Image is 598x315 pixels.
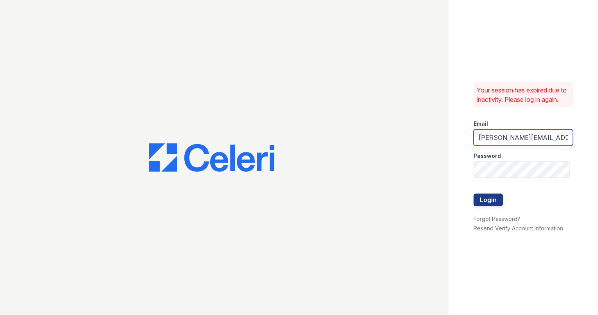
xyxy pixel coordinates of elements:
p: Your session has expired due to inactivity. Please log in again. [477,85,570,104]
a: Forgot Password? [474,215,520,222]
img: CE_Logo_Blue-a8612792a0a2168367f1c8372b55b34899dd931a85d93a1a3d3e32e68fde9ad4.png [149,143,274,172]
label: Email [474,120,488,128]
button: Login [474,194,503,206]
label: Password [474,152,501,160]
a: Resend Verify Account Information [474,225,563,232]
